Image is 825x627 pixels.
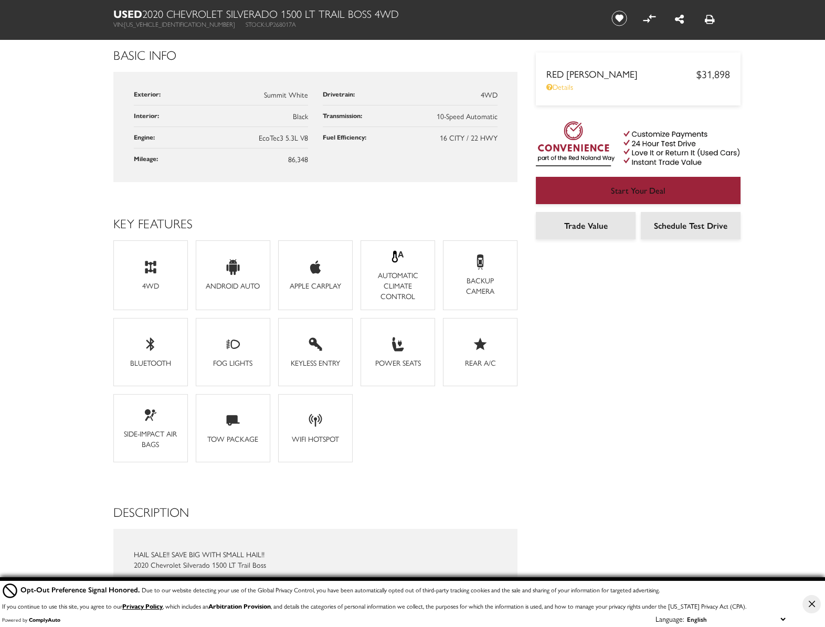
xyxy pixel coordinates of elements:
span: EcoTec3 5.3L V8 [259,132,308,143]
span: 86,348 [288,154,308,164]
strong: Arbitration Provision [208,601,271,611]
span: Opt-Out Preference Signal Honored . [20,584,142,594]
a: ComplyAuto [29,616,60,623]
a: Red [PERSON_NAME] $31,898 [546,66,730,81]
select: Language Select [684,613,788,625]
div: Android Auto [204,280,261,291]
a: Share this Used 2020 Chevrolet Silverado 1500 LT Trail Boss 4WD [675,11,684,26]
span: Start Your Deal [611,184,665,196]
span: 10-Speed Automatic [437,111,498,121]
span: Summit White [264,89,308,100]
div: Transmission: [323,111,367,120]
button: Compare Vehicle [641,10,657,26]
a: Start Your Deal [536,177,741,204]
strong: Used [113,6,142,21]
h1: 2020 Chevrolet Silverado 1500 LT Trail Boss 4WD [113,8,594,19]
span: 4WD [481,89,498,100]
div: Rear A/C [452,357,509,368]
span: UP268017A [266,19,296,29]
div: Language: [655,615,684,622]
span: Trade Value [564,219,608,231]
div: Bluetooth [122,357,179,368]
span: VIN: [113,19,124,29]
div: Exterior: [134,89,166,98]
div: Engine: [134,132,160,141]
a: Privacy Policy [122,601,163,611]
h2: Basic Info [113,45,517,64]
span: Schedule Test Drive [654,219,727,231]
div: Power Seats [369,357,427,368]
a: Details [546,81,730,92]
span: Black [293,111,308,121]
div: Side-Impact Air Bags [122,428,179,449]
span: Red [PERSON_NAME] [546,67,696,80]
div: Keyless Entry [287,357,344,368]
span: [US_VEHICLE_IDENTIFICATION_NUMBER] [124,19,235,29]
a: Schedule Test Drive [641,212,741,239]
h2: Key Features [113,214,517,232]
h2: Description [113,502,517,521]
div: 4WD [122,280,179,291]
div: Fuel Efficiency: [323,132,372,141]
div: WiFi Hotspot [287,433,344,444]
button: Save vehicle [608,10,631,27]
div: Mileage: [134,154,163,163]
a: Print this Used 2020 Chevrolet Silverado 1500 LT Trail Boss 4WD [705,11,715,26]
div: Fog Lights [204,357,261,368]
div: Interior: [134,111,164,120]
a: Trade Value [536,212,636,239]
div: Due to our website detecting your use of the Global Privacy Control, you have been automatically ... [20,584,660,595]
div: Backup Camera [452,275,509,296]
span: 16 CITY / 22 HWY [440,132,498,143]
div: Powered by [2,617,60,623]
p: If you continue to use this site, you agree to our , which includes an , and details the categori... [2,601,746,611]
button: Close Button [802,595,821,613]
div: Tow Package [204,433,261,444]
span: $31,898 [696,66,730,81]
div: Automatic Climate Control [369,270,427,301]
div: Drivetrain: [323,89,360,98]
span: Stock: [246,19,266,29]
div: Apple CarPlay [287,280,344,291]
